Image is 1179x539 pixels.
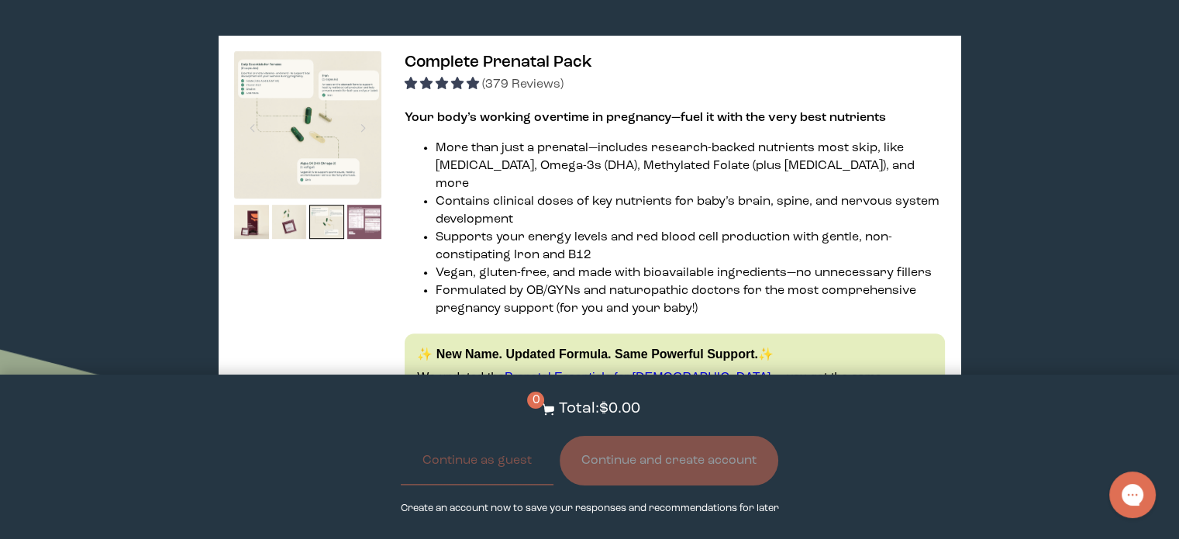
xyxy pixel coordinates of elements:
img: thumbnail image [234,205,269,240]
p: We updated the — you get the same comprehensive and doctor-backed support, now in an even gentler... [417,369,933,404]
strong: ✨ New Name. Updated Formula. Same Powerful Support.✨ [417,347,774,361]
span: 4.91 stars [405,78,482,91]
li: Supports your energy levels and red blood cell production with gentle, non-constipating Iron and B12 [436,229,945,264]
iframe: Gorgias live chat messenger [1101,466,1163,523]
li: Contains clinical doses of key nutrients for baby’s brain, spine, and nervous system development [436,193,945,229]
span: Complete Prenatal Pack [405,54,592,71]
li: More than just a prenatal—includes research-backed nutrients most skip, like [MEDICAL_DATA], Omeg... [436,140,945,193]
img: thumbnail image [347,205,382,240]
span: (379 Reviews) [482,78,564,91]
img: thumbnail image [234,51,381,199]
p: Create an account now to save your responses and recommendations for later [400,501,778,516]
a: Prenatal Essentials for [DEMOGRAPHIC_DATA] [505,371,771,384]
img: thumbnail image [272,205,307,240]
button: Continue and create account [560,436,778,485]
li: Formulated by OB/GYNs and naturopathic doctors for the most comprehensive pregnancy support (for ... [436,282,945,318]
button: Continue as guest [401,436,553,485]
span: 0 [527,392,544,409]
img: thumbnail image [309,205,344,240]
p: Total: $0.00 [558,398,639,420]
strong: Your body’s working overtime in pregnancy—fuel it with the very best nutrients [405,112,886,124]
li: Vegan, gluten-free, and made with bioavailable ingredients—no unnecessary fillers [436,264,945,282]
